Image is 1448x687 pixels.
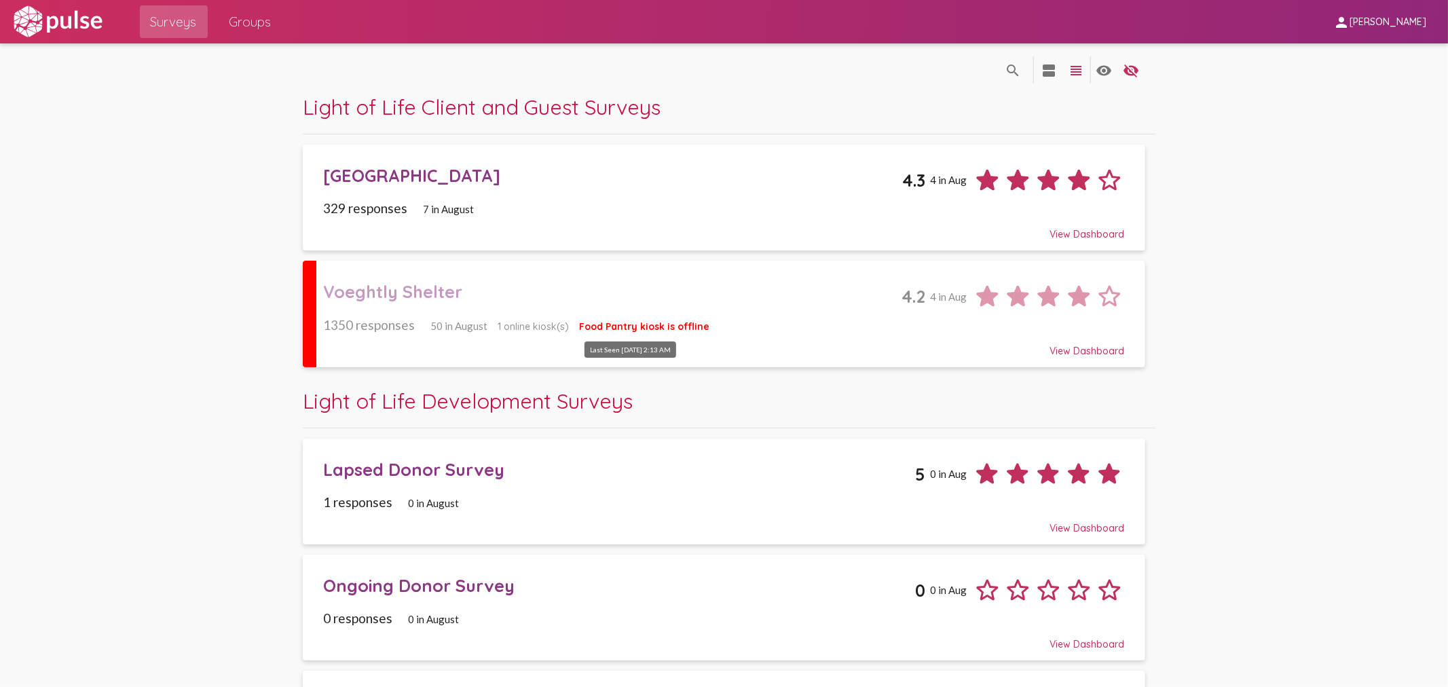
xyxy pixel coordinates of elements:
span: 329 responses [323,200,407,216]
span: 1 online kiosk(s) [498,320,569,333]
span: [PERSON_NAME] [1350,16,1426,29]
span: 0 in August [408,613,459,625]
span: 4 in Aug [930,174,967,186]
span: 4.2 [902,286,925,307]
span: 0 in August [408,497,459,509]
div: Lapsed Donor Survey [323,459,914,480]
mat-icon: person [1333,14,1350,31]
span: Groups [229,10,272,34]
span: 0 in Aug [930,584,967,596]
div: Ongoing Donor Survey [323,575,914,596]
mat-icon: language [1041,62,1058,79]
a: Voeghtly Shelter4.24 in Aug1350 responses50 in August1 online kiosk(s)Food Pantry kiosk is offlin... [303,261,1145,367]
button: language [1118,56,1145,83]
a: Ongoing Donor Survey00 in Aug0 responses0 in AugustView Dashboard [303,555,1145,661]
span: Light of Life Development Surveys [303,388,633,414]
span: 0 in Aug [930,468,967,480]
span: 1350 responses [323,317,415,333]
span: 5 [915,464,925,485]
span: 7 in August [423,203,474,215]
div: View Dashboard [323,510,1124,534]
button: language [999,56,1026,83]
span: 4.3 [902,170,925,191]
span: Surveys [151,10,197,34]
button: [PERSON_NAME] [1322,9,1437,34]
span: Food Pantry kiosk is offline [579,320,709,333]
span: 0 [915,580,925,601]
span: 50 in August [430,320,487,332]
div: View Dashboard [323,626,1124,650]
mat-icon: language [1005,62,1021,79]
div: Voeghtly Shelter [323,281,901,302]
a: Groups [219,5,282,38]
div: [GEOGRAPHIC_DATA] [323,165,902,186]
button: language [1063,56,1090,83]
mat-icon: language [1124,62,1140,79]
img: white-logo.svg [11,5,105,39]
a: Lapsed Donor Survey50 in Aug1 responses0 in AugustView Dashboard [303,439,1145,544]
span: 4 in Aug [930,291,967,303]
mat-icon: language [1069,62,1085,79]
span: 1 responses [323,494,392,510]
span: 0 responses [323,610,392,626]
span: Light of Life Client and Guest Surveys [303,94,661,120]
div: View Dashboard [323,333,1124,357]
button: language [1036,56,1063,83]
a: [GEOGRAPHIC_DATA]4.34 in Aug329 responses7 in AugustView Dashboard [303,145,1145,250]
mat-icon: language [1096,62,1113,79]
div: View Dashboard [323,216,1124,240]
button: language [1091,56,1118,83]
a: Surveys [140,5,208,38]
